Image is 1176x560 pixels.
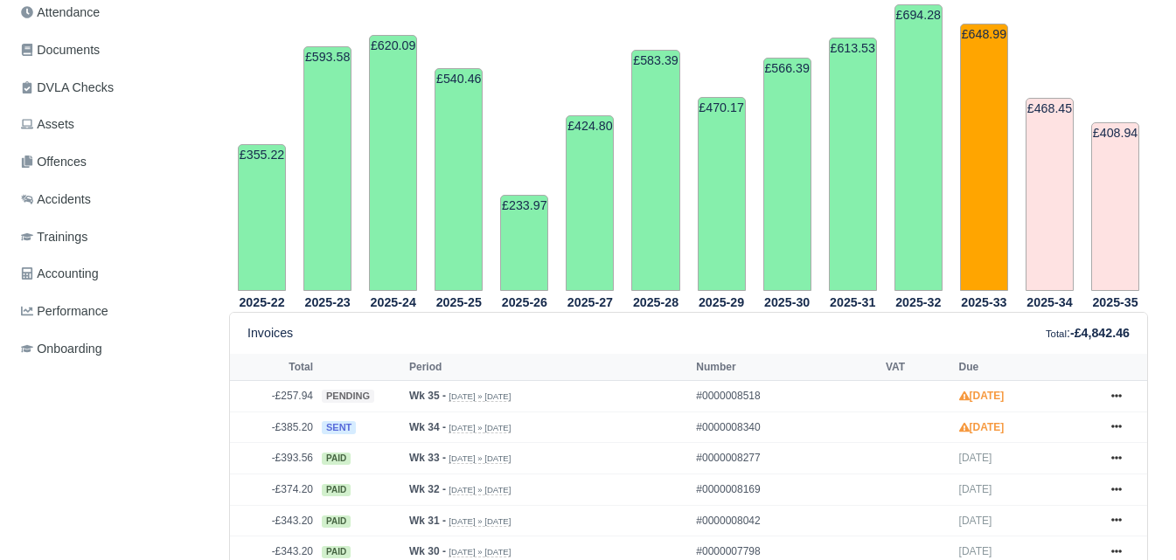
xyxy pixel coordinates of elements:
td: #0000008340 [692,411,881,443]
th: 2025-29 [689,292,755,313]
strong: Wk 30 - [409,545,446,557]
span: Documents [21,40,100,60]
span: paid [322,453,351,465]
span: Trainings [21,227,87,247]
td: -£393.56 [230,443,317,474]
strong: Wk 33 - [409,452,446,464]
strong: -£4,842.46 [1070,326,1130,340]
td: #0000008169 [692,474,881,506]
h6: Invoices [247,326,293,341]
th: Total [230,354,317,380]
strong: Wk 32 - [409,483,446,495]
th: 2025-33 [951,292,1017,313]
td: £613.53 [829,38,877,291]
span: [DATE] [959,545,992,557]
td: £593.58 [303,46,351,291]
small: [DATE] » [DATE] [449,485,511,495]
td: -£385.20 [230,411,317,443]
a: Onboarding [14,332,208,366]
td: £470.17 [698,97,746,291]
td: £355.22 [238,144,286,291]
a: Trainings [14,220,208,254]
strong: Wk 34 - [409,421,446,433]
a: Accounting [14,257,208,291]
small: Total [1046,328,1067,339]
span: paid [322,546,351,558]
td: £540.46 [435,68,483,291]
th: Due [955,354,1095,380]
span: Offences [21,152,87,172]
td: -£343.20 [230,505,317,536]
small: [DATE] » [DATE] [449,547,511,557]
td: £566.39 [763,58,811,292]
th: 2025-30 [755,292,820,313]
th: Period [405,354,692,380]
span: Accounting [21,264,99,284]
th: 2025-32 [886,292,951,313]
th: 2025-27 [557,292,623,313]
th: VAT [881,354,955,380]
strong: [DATE] [959,390,1005,402]
span: sent [322,421,356,434]
span: Performance [21,301,108,321]
span: [DATE] [959,515,992,527]
a: Offences [14,145,208,179]
span: paid [322,484,351,496]
strong: [DATE] [959,421,1005,433]
strong: Wk 35 - [409,390,446,402]
small: [DATE] » [DATE] [449,516,511,527]
td: £583.39 [631,50,679,291]
td: #0000008518 [692,381,881,412]
div: : [1046,323,1130,343]
td: £424.80 [566,115,614,291]
td: £468.45 [1026,98,1074,291]
th: 2025-34 [1017,292,1082,313]
th: Number [692,354,881,380]
span: Onboarding [21,339,102,359]
td: -£257.94 [230,381,317,412]
a: Accidents [14,183,208,217]
small: [DATE] » [DATE] [449,423,511,433]
th: 2025-25 [426,292,491,313]
span: Assets [21,114,74,135]
span: [DATE] [959,483,992,495]
span: paid [322,515,351,528]
a: Assets [14,107,208,142]
td: £620.09 [369,35,417,291]
td: #0000008042 [692,505,881,536]
iframe: Chat Widget [1089,476,1176,560]
small: [DATE] » [DATE] [449,391,511,402]
th: 2025-23 [295,292,360,313]
td: #0000008277 [692,443,881,474]
span: Attendance [21,3,100,23]
td: -£374.20 [230,474,317,506]
strong: Wk 31 - [409,515,446,527]
a: Documents [14,33,208,67]
span: Accidents [21,190,91,210]
a: DVLA Checks [14,71,208,105]
span: [DATE] [959,452,992,464]
th: 2025-35 [1082,292,1148,313]
td: £648.99 [960,24,1008,292]
td: £694.28 [894,4,943,291]
td: £233.97 [500,195,548,292]
span: DVLA Checks [21,78,114,98]
th: 2025-26 [491,292,557,313]
th: 2025-22 [229,292,295,313]
small: [DATE] » [DATE] [449,453,511,464]
th: 2025-31 [820,292,886,313]
th: 2025-24 [360,292,426,313]
a: Performance [14,294,208,328]
span: pending [322,390,374,403]
th: 2025-28 [623,292,688,313]
td: £408.94 [1091,122,1139,291]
